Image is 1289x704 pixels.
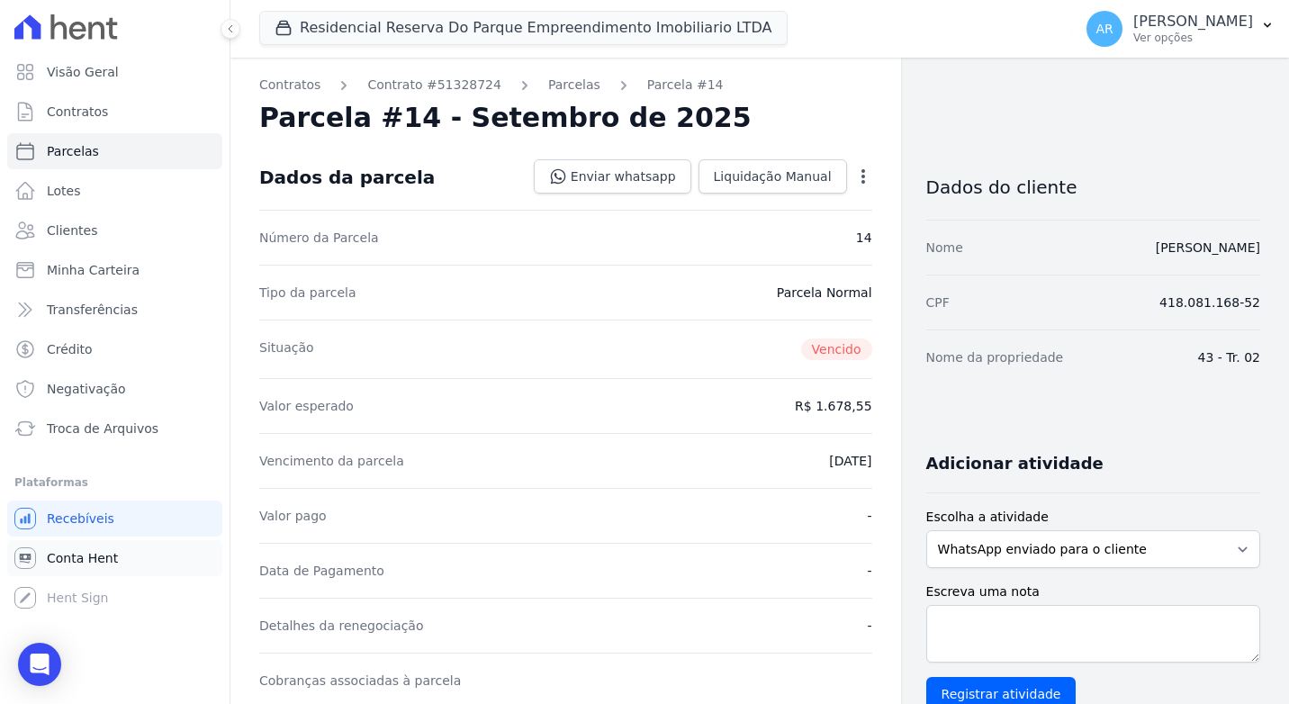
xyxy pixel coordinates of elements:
span: Parcelas [47,142,99,160]
span: Visão Geral [47,63,119,81]
label: Escreva uma nota [926,582,1260,601]
h3: Adicionar atividade [926,453,1104,474]
dd: - [867,617,871,635]
a: Parcela #14 [647,76,724,95]
p: Ver opções [1133,31,1253,45]
span: Clientes [47,221,97,239]
dd: Parcela Normal [777,284,872,302]
label: Escolha a atividade [926,508,1260,527]
dd: R$ 1.678,55 [795,397,871,415]
a: Parcelas [548,76,600,95]
dt: Situação [259,338,314,360]
a: Liquidação Manual [699,159,847,194]
a: Clientes [7,212,222,248]
span: Liquidação Manual [714,167,832,185]
a: Contratos [7,94,222,130]
span: Recebíveis [47,510,114,528]
div: Open Intercom Messenger [18,643,61,686]
dt: Valor esperado [259,397,354,415]
p: [PERSON_NAME] [1133,13,1253,31]
a: Parcelas [7,133,222,169]
span: Minha Carteira [47,261,140,279]
a: Minha Carteira [7,252,222,288]
dt: Número da Parcela [259,229,379,247]
dt: Tipo da parcela [259,284,356,302]
span: Conta Hent [47,549,118,567]
dt: Nome [926,239,963,257]
a: Lotes [7,173,222,209]
nav: Breadcrumb [259,76,872,95]
a: [PERSON_NAME] [1156,240,1260,255]
a: Enviar whatsapp [534,159,691,194]
a: Recebíveis [7,501,222,537]
span: Crédito [47,340,93,358]
dt: Nome da propriedade [926,348,1064,366]
dd: 418.081.168-52 [1159,293,1260,311]
button: Residencial Reserva Do Parque Empreendimento Imobiliario LTDA [259,11,788,45]
dd: - [867,507,871,525]
a: Negativação [7,371,222,407]
button: AR [PERSON_NAME] Ver opções [1072,4,1289,54]
div: Dados da parcela [259,167,435,188]
dt: Vencimento da parcela [259,452,404,470]
dd: - [867,562,871,580]
h3: Dados do cliente [926,176,1260,198]
span: Negativação [47,380,126,398]
a: Crédito [7,331,222,367]
dt: Detalhes da renegociação [259,617,424,635]
dd: 43 - Tr. 02 [1198,348,1260,366]
dt: Valor pago [259,507,327,525]
dd: 14 [856,229,872,247]
a: Contrato #51328724 [367,76,501,95]
a: Conta Hent [7,540,222,576]
a: Troca de Arquivos [7,411,222,447]
dt: Cobranças associadas à parcela [259,672,461,690]
span: Lotes [47,182,81,200]
dt: CPF [926,293,950,311]
span: Transferências [47,301,138,319]
div: Plataformas [14,472,215,493]
a: Transferências [7,292,222,328]
span: AR [1095,23,1113,35]
dd: [DATE] [829,452,871,470]
h2: Parcela #14 - Setembro de 2025 [259,102,752,134]
a: Contratos [259,76,320,95]
span: Contratos [47,103,108,121]
dt: Data de Pagamento [259,562,384,580]
span: Vencido [801,338,872,360]
a: Visão Geral [7,54,222,90]
span: Troca de Arquivos [47,420,158,438]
